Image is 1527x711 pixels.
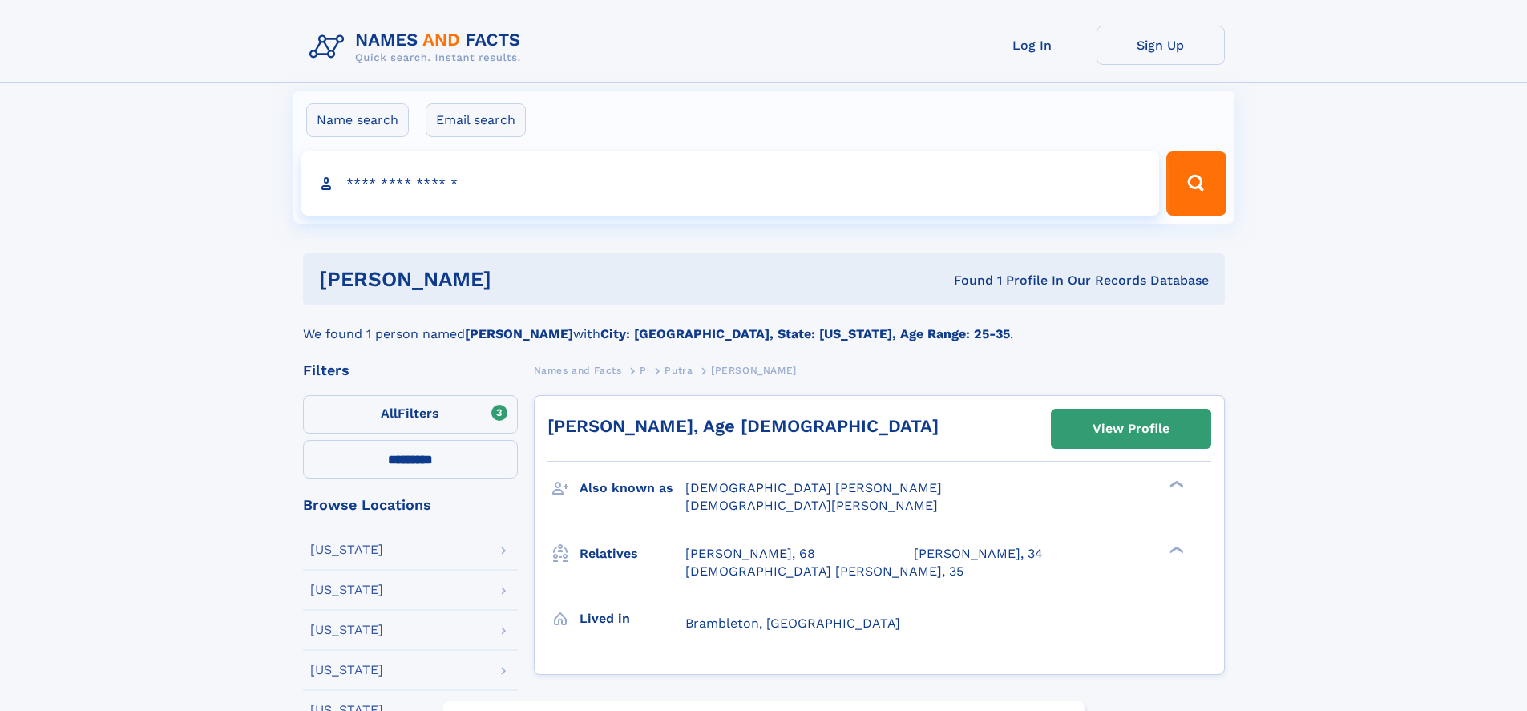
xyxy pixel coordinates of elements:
div: [US_STATE] [310,543,383,556]
label: Email search [426,103,526,137]
h3: Also known as [580,475,685,502]
span: [DEMOGRAPHIC_DATA] [PERSON_NAME] [685,480,942,495]
a: Names and Facts [534,360,622,380]
div: View Profile [1093,410,1169,447]
a: [PERSON_NAME], 34 [914,545,1043,563]
b: [PERSON_NAME] [465,326,573,341]
div: We found 1 person named with . [303,305,1225,344]
label: Name search [306,103,409,137]
label: Filters [303,395,518,434]
a: [DEMOGRAPHIC_DATA] [PERSON_NAME], 35 [685,563,963,580]
a: [PERSON_NAME], 68 [685,545,815,563]
h3: Lived in [580,605,685,632]
input: search input [301,151,1160,216]
button: Search Button [1166,151,1226,216]
span: Putra [665,365,693,376]
a: Log In [968,26,1097,65]
a: P [640,360,647,380]
div: Found 1 Profile In Our Records Database [722,272,1209,289]
span: [DEMOGRAPHIC_DATA][PERSON_NAME] [685,498,938,513]
a: [PERSON_NAME], Age [DEMOGRAPHIC_DATA] [547,416,939,436]
div: ❯ [1165,544,1185,555]
span: All [381,406,398,421]
div: [US_STATE] [310,664,383,677]
h3: Relatives [580,540,685,568]
a: View Profile [1052,410,1210,448]
img: Logo Names and Facts [303,26,534,69]
div: Filters [303,363,518,378]
div: [US_STATE] [310,624,383,636]
b: City: [GEOGRAPHIC_DATA], State: [US_STATE], Age Range: 25-35 [600,326,1010,341]
a: Putra [665,360,693,380]
span: Brambleton, [GEOGRAPHIC_DATA] [685,616,900,631]
h1: [PERSON_NAME] [319,269,723,289]
div: ❯ [1165,479,1185,490]
a: Sign Up [1097,26,1225,65]
span: P [640,365,647,376]
div: [US_STATE] [310,584,383,596]
span: [PERSON_NAME] [711,365,797,376]
div: Browse Locations [303,498,518,512]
